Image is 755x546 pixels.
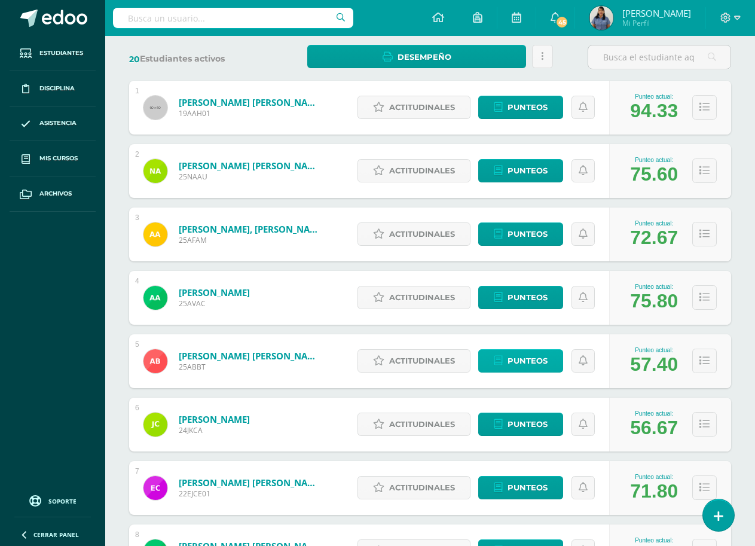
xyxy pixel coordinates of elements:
[143,349,167,373] img: 781170e3c306ae5bb9e2161a396bcb0d.png
[39,84,75,93] span: Disciplina
[10,176,96,212] a: Archivos
[135,404,139,412] div: 6
[143,413,167,437] img: 4b6fa2dc04f0da6e3751be62ebb65a92.png
[389,96,455,118] span: Actitudinales
[630,157,678,163] div: Punteo actual:
[630,93,678,100] div: Punteo actual:
[478,159,563,182] a: Punteos
[143,222,167,246] img: 9af3cf065f79fdaa39454c01a1472077.png
[179,108,322,118] span: 19AAH01
[143,286,167,310] img: 330c8e46e5df24bf7f56df1e0487a210.png
[357,222,470,246] a: Actitudinales
[398,46,451,68] span: Desempeño
[389,286,455,309] span: Actitudinales
[630,100,678,122] div: 94.33
[389,350,455,372] span: Actitudinales
[113,8,353,28] input: Busca un usuario...
[478,96,563,119] a: Punteos
[179,489,322,499] span: 22EJCE01
[10,71,96,106] a: Disciplina
[630,537,678,544] div: Punteo actual:
[630,220,678,227] div: Punteo actual:
[630,163,678,185] div: 75.60
[508,477,548,499] span: Punteos
[478,349,563,373] a: Punteos
[630,417,678,439] div: 56.67
[630,353,678,376] div: 57.40
[135,277,139,285] div: 4
[630,283,678,290] div: Punteo actual:
[143,159,167,183] img: 4ecf1e83eb5c9a171ee9926caac24288.png
[508,413,548,435] span: Punteos
[14,492,91,508] a: Soporte
[630,480,678,502] div: 71.80
[478,476,563,499] a: Punteos
[129,53,273,65] label: Estudiantes activos
[357,286,470,309] a: Actitudinales
[10,106,96,142] a: Asistencia
[179,286,250,298] a: [PERSON_NAME]
[179,96,322,108] a: [PERSON_NAME] [PERSON_NAME]
[357,476,470,499] a: Actitudinales
[179,425,250,435] span: 24JKCA
[630,290,678,312] div: 75.80
[135,530,139,539] div: 8
[508,96,548,118] span: Punteos
[630,474,678,480] div: Punteo actual:
[630,227,678,249] div: 72.67
[39,118,77,128] span: Asistencia
[179,350,322,362] a: [PERSON_NAME] [PERSON_NAME]
[357,349,470,373] a: Actitudinales
[478,286,563,309] a: Punteos
[10,36,96,71] a: Estudiantes
[389,160,455,182] span: Actitudinales
[508,286,548,309] span: Punteos
[357,159,470,182] a: Actitudinales
[135,467,139,475] div: 7
[135,150,139,158] div: 2
[179,477,322,489] a: [PERSON_NAME] [PERSON_NAME]
[143,96,167,120] img: 60x60
[389,413,455,435] span: Actitudinales
[622,18,691,28] span: Mi Perfil
[179,235,322,245] span: 25AFAM
[589,6,613,30] img: 4b1858fdf64a1103fe27823d151ada62.png
[10,141,96,176] a: Mis cursos
[39,189,72,199] span: Archivos
[508,350,548,372] span: Punteos
[478,413,563,436] a: Punteos
[307,45,525,68] a: Desempeño
[143,476,167,500] img: 0ac0225317f7273c23a04791e18d5db1.png
[508,223,548,245] span: Punteos
[179,362,322,372] span: 25ABBT
[33,530,79,539] span: Cerrar panel
[357,96,470,119] a: Actitudinales
[622,7,691,19] span: [PERSON_NAME]
[135,87,139,95] div: 1
[179,172,322,182] span: 25NAAU
[135,340,139,349] div: 5
[630,410,678,417] div: Punteo actual:
[357,413,470,436] a: Actitudinales
[39,154,78,163] span: Mis cursos
[389,477,455,499] span: Actitudinales
[630,347,678,353] div: Punteo actual:
[39,48,83,58] span: Estudiantes
[179,160,322,172] a: [PERSON_NAME] [PERSON_NAME]
[588,45,730,69] input: Busca el estudiante aquí...
[179,413,250,425] a: [PERSON_NAME]
[555,16,568,29] span: 45
[48,497,77,505] span: Soporte
[135,213,139,222] div: 3
[389,223,455,245] span: Actitudinales
[129,54,140,65] span: 20
[508,160,548,182] span: Punteos
[478,222,563,246] a: Punteos
[179,298,250,309] span: 25AVAC
[179,223,322,235] a: [PERSON_NAME], [PERSON_NAME]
